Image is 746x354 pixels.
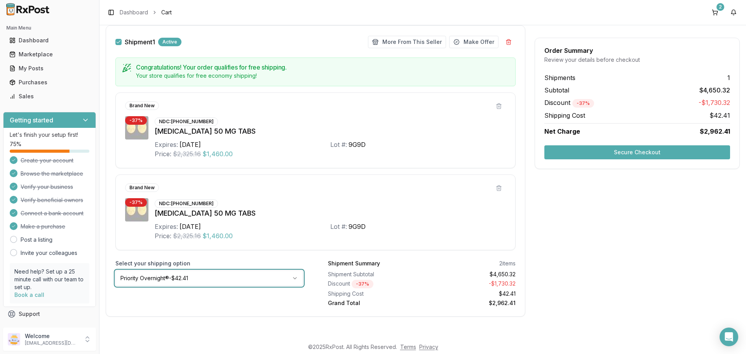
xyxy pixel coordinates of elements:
img: RxPost Logo [3,3,53,16]
div: 2 [716,3,724,11]
a: Sales [6,89,93,103]
button: Dashboard [3,34,96,47]
a: Marketplace [6,47,93,61]
div: Purchases [9,78,90,86]
div: Expires: [155,140,178,149]
button: Feedback [3,321,96,335]
div: NDC: [PHONE_NUMBER] [155,199,218,208]
div: $4,650.32 [425,270,516,278]
div: Lot #: [330,222,347,231]
button: Support [3,307,96,321]
div: Brand New [125,183,159,192]
div: - 37 % [572,99,594,108]
span: Discount [544,99,594,106]
div: Shipping Cost [328,290,419,298]
div: Dashboard [9,37,90,44]
div: Grand Total [328,299,419,307]
h3: Getting started [10,115,53,125]
span: -$1,730.32 [699,98,730,108]
button: Make Offer [449,36,498,48]
div: Shipment Subtotal [328,270,419,278]
div: [MEDICAL_DATA] 50 MG TABS [155,126,506,137]
span: Connect a bank account [21,209,84,217]
span: 1 [727,73,730,82]
div: Price: [155,149,171,159]
div: - $1,730.32 [425,280,516,288]
div: 9G9D [349,140,366,149]
h5: Congratulations! Your order qualifies for free shipping. [136,64,509,70]
a: Dashboard [120,9,148,16]
span: Shipments [544,73,575,82]
div: Active [158,38,181,46]
a: Purchases [6,75,93,89]
nav: breadcrumb [120,9,172,16]
div: Discount [328,280,419,288]
div: - 37 % [125,116,147,125]
button: Secure Checkout [544,145,730,159]
button: More From This Seller [368,36,446,48]
div: [DATE] [180,222,201,231]
div: - 37 % [352,280,373,288]
span: $42.41 [709,111,730,120]
span: $2,962.41 [700,127,730,136]
span: $2,325.16 [173,231,201,241]
img: Tivicay 50 MG TABS [125,198,148,221]
div: Review your details before checkout [544,56,730,64]
span: Verify your business [21,183,73,191]
a: My Posts [6,61,93,75]
div: Brand New [125,101,159,110]
div: $42.41 [425,290,516,298]
div: Order Summary [544,47,730,54]
div: Open Intercom Messenger [720,328,738,346]
button: Marketplace [3,48,96,61]
span: Browse the marketplace [21,170,83,178]
p: Need help? Set up a 25 minute call with our team to set up. [14,268,85,291]
span: $1,460.00 [202,231,233,241]
div: My Posts [9,65,90,72]
span: Make a purchase [21,223,65,230]
span: $1,460.00 [202,149,233,159]
span: $4,650.32 [699,85,730,95]
div: - 37 % [125,198,147,207]
div: Price: [155,231,171,241]
a: Dashboard [6,33,93,47]
div: 9G9D [349,222,366,231]
span: Subtotal [544,85,569,95]
button: My Posts [3,62,96,75]
button: 2 [709,6,721,19]
a: Privacy [419,344,438,350]
p: Let's finish your setup first! [10,131,89,139]
a: Terms [400,344,416,350]
img: User avatar [8,333,20,345]
span: Verify beneficial owners [21,196,83,204]
div: [DATE] [180,140,201,149]
img: Tivicay 50 MG TABS [125,116,148,140]
button: Sales [3,90,96,103]
a: Book a call [14,291,44,298]
div: $2,962.41 [425,299,516,307]
p: [EMAIL_ADDRESS][DOMAIN_NAME] [25,340,79,346]
span: $2,325.16 [173,149,201,159]
span: Feedback [19,324,45,332]
h2: Main Menu [6,25,93,31]
div: Expires: [155,222,178,231]
div: NDC: [PHONE_NUMBER] [155,117,218,126]
div: Marketplace [9,51,90,58]
div: Shipment Summary [328,260,380,267]
p: Welcome [25,332,79,340]
div: 2 items [499,260,516,267]
span: Shipment 1 [125,39,155,45]
div: Lot #: [330,140,347,149]
span: Shipping Cost [544,111,585,120]
div: Your store qualifies for free economy shipping! [136,72,509,80]
span: Cart [161,9,172,16]
label: Select your shipping option [115,260,303,267]
a: Invite your colleagues [21,249,77,257]
div: Sales [9,92,90,100]
button: Purchases [3,76,96,89]
span: Create your account [21,157,73,164]
span: 75 % [10,140,21,148]
a: Post a listing [21,236,52,244]
div: [MEDICAL_DATA] 50 MG TABS [155,208,506,219]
